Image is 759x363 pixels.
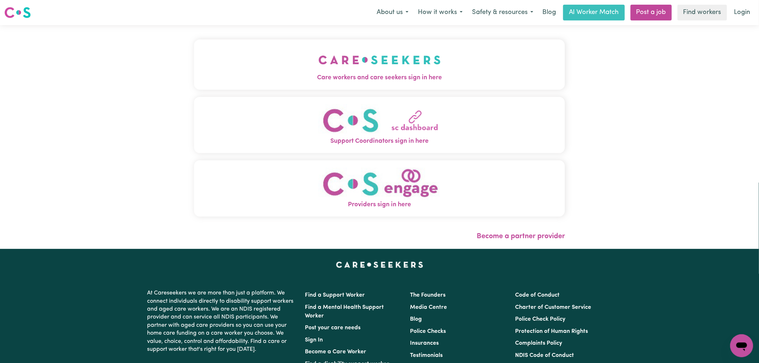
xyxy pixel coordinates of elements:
[515,292,560,298] a: Code of Conduct
[194,200,565,209] span: Providers sign in here
[678,5,727,20] a: Find workers
[538,5,560,20] a: Blog
[4,6,31,19] img: Careseekers logo
[410,292,445,298] a: The Founders
[515,353,574,358] a: NDIS Code of Conduct
[631,5,672,20] a: Post a job
[194,39,565,90] button: Care workers and care seekers sign in here
[413,5,467,20] button: How it works
[305,337,323,343] a: Sign In
[515,340,562,346] a: Complaints Policy
[467,5,538,20] button: Safety & resources
[477,233,565,240] a: Become a partner provider
[410,340,439,346] a: Insurances
[410,316,422,322] a: Blog
[305,292,365,298] a: Find a Support Worker
[147,286,296,356] p: At Careseekers we are more than just a platform. We connect individuals directly to disability su...
[305,325,360,331] a: Post your care needs
[194,137,565,146] span: Support Coordinators sign in here
[730,334,753,357] iframe: Button to launch messaging window
[515,316,566,322] a: Police Check Policy
[305,305,384,319] a: Find a Mental Health Support Worker
[515,305,591,310] a: Charter of Customer Service
[730,5,755,20] a: Login
[305,349,366,355] a: Become a Care Worker
[194,73,565,82] span: Care workers and care seekers sign in here
[410,305,447,310] a: Media Centre
[515,329,588,334] a: Protection of Human Rights
[563,5,625,20] a: AI Worker Match
[410,353,443,358] a: Testimonials
[4,4,31,21] a: Careseekers logo
[194,97,565,153] button: Support Coordinators sign in here
[410,329,446,334] a: Police Checks
[194,160,565,217] button: Providers sign in here
[372,5,413,20] button: About us
[336,262,423,268] a: Careseekers home page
